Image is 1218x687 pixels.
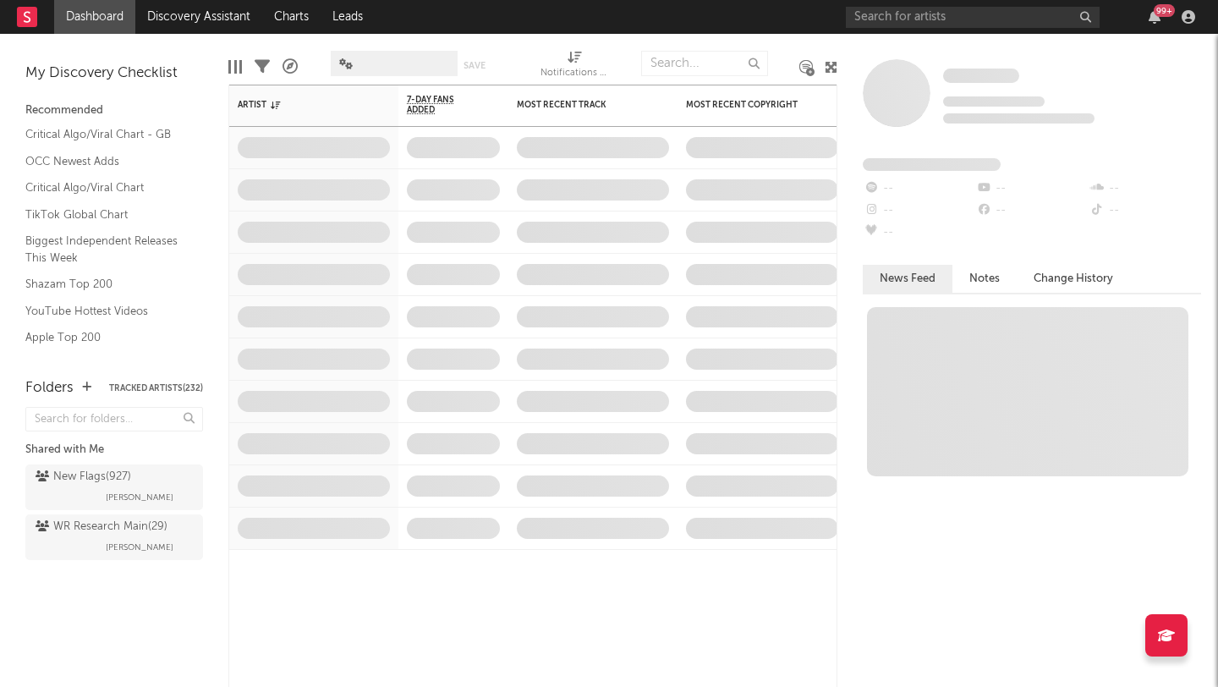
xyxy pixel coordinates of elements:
[25,63,203,84] div: My Discovery Checklist
[540,63,608,84] div: Notifications (Artist)
[943,68,1019,85] a: Some Artist
[943,96,1045,107] span: Tracking Since: [DATE]
[1154,4,1175,17] div: 99 +
[25,407,203,431] input: Search for folders...
[863,178,975,200] div: --
[25,378,74,398] div: Folders
[1017,265,1130,293] button: Change History
[25,302,186,321] a: YouTube Hottest Videos
[540,42,608,91] div: Notifications (Artist)
[517,100,644,110] div: Most Recent Track
[464,61,486,70] button: Save
[863,200,975,222] div: --
[106,537,173,558] span: [PERSON_NAME]
[846,7,1100,28] input: Search for artists
[25,125,186,144] a: Critical Algo/Viral Chart - GB
[975,200,1088,222] div: --
[25,206,186,224] a: TikTok Global Chart
[943,69,1019,83] span: Some Artist
[975,178,1088,200] div: --
[106,487,173,508] span: [PERSON_NAME]
[641,51,768,76] input: Search...
[25,440,203,460] div: Shared with Me
[25,464,203,510] a: New Flags(927)[PERSON_NAME]
[25,179,186,197] a: Critical Algo/Viral Chart
[228,42,242,91] div: Edit Columns
[36,467,131,487] div: New Flags ( 927 )
[686,100,813,110] div: Most Recent Copyright
[25,232,186,267] a: Biggest Independent Releases This Week
[25,101,203,121] div: Recommended
[283,42,298,91] div: A&R Pipeline
[109,384,203,393] button: Tracked Artists(232)
[863,265,952,293] button: News Feed
[863,158,1001,171] span: Fans Added by Platform
[255,42,270,91] div: Filters
[1089,178,1201,200] div: --
[407,95,475,115] span: 7-Day Fans Added
[238,100,365,110] div: Artist
[25,514,203,560] a: WR Research Main(29)[PERSON_NAME]
[25,275,186,294] a: Shazam Top 200
[25,152,186,171] a: OCC Newest Adds
[863,222,975,244] div: --
[943,113,1095,124] span: 0 fans last week
[1089,200,1201,222] div: --
[1149,10,1160,24] button: 99+
[25,328,186,347] a: Apple Top 200
[952,265,1017,293] button: Notes
[36,517,167,537] div: WR Research Main ( 29 )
